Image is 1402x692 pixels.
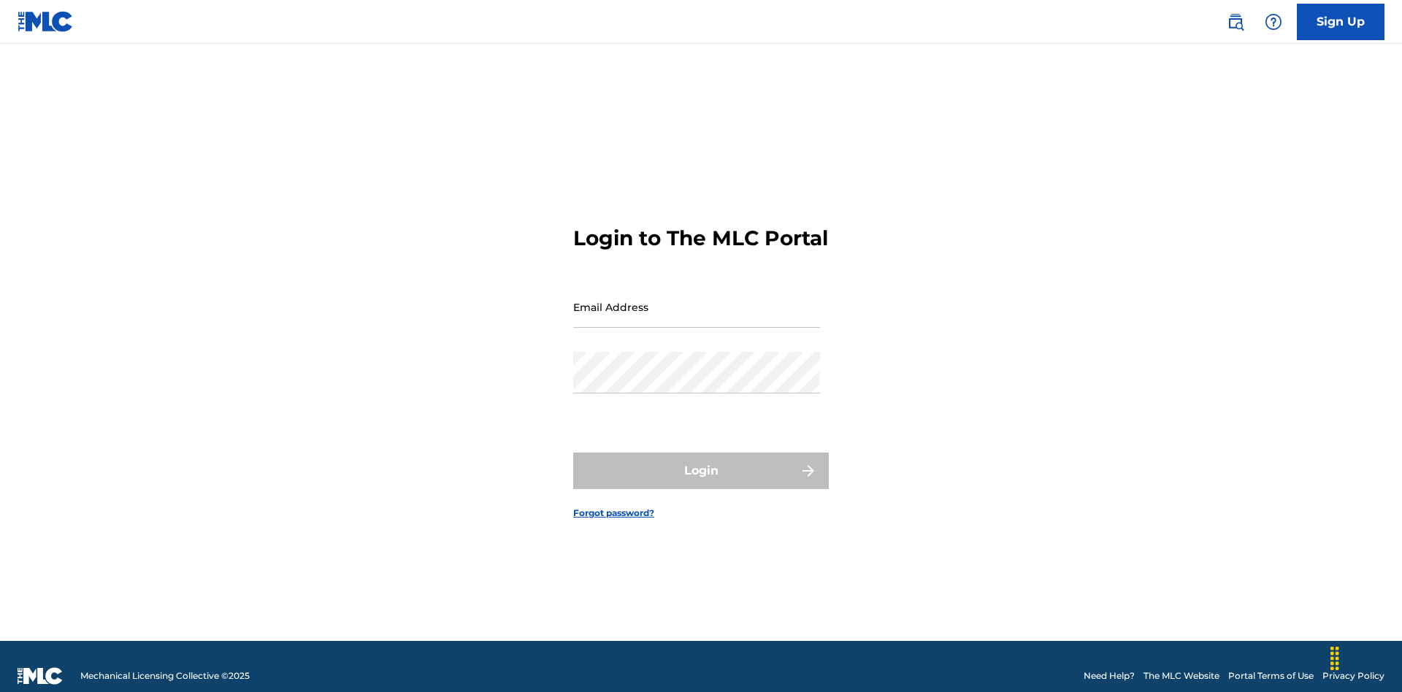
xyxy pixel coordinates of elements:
a: Public Search [1221,7,1250,36]
a: Privacy Policy [1322,669,1384,683]
span: Mechanical Licensing Collective © 2025 [80,669,250,683]
div: Drag [1323,637,1347,680]
img: logo [18,667,63,685]
a: Portal Terms of Use [1228,669,1314,683]
img: search [1227,13,1244,31]
h3: Login to The MLC Portal [573,226,828,251]
a: The MLC Website [1144,669,1219,683]
div: Help [1259,7,1288,36]
a: Forgot password? [573,507,654,520]
img: MLC Logo [18,11,74,32]
img: help [1265,13,1282,31]
iframe: Chat Widget [1329,622,1402,692]
a: Need Help? [1084,669,1135,683]
a: Sign Up [1297,4,1384,40]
